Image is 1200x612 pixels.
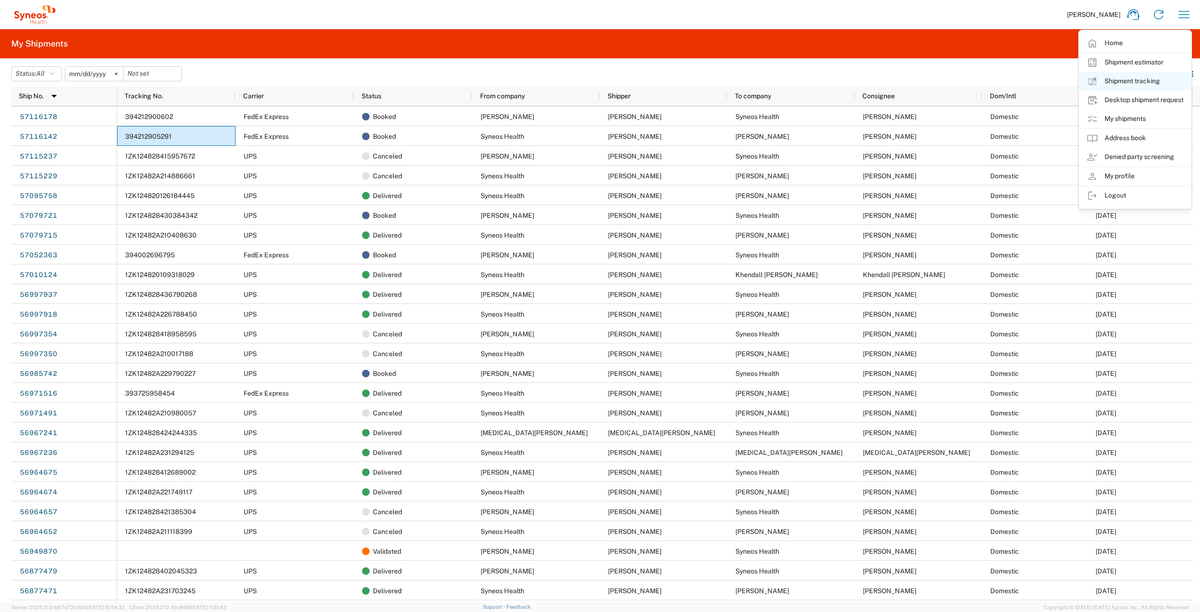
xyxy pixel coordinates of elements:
[608,469,662,476] span: Rambod Omid
[1044,603,1189,612] span: Copyright © [DATE]-[DATE] Agistix Inc., All Rights Reserved
[1096,548,1116,555] span: 09/26/2025
[608,330,662,338] span: Christopher VanWart
[1096,528,1116,535] span: 09/29/2025
[990,330,1019,338] span: Domestic
[19,287,58,302] a: 56997937
[125,152,195,160] span: 1ZK124828415957672
[373,146,402,166] span: Canceled
[608,409,662,417] span: Shannon Waters
[608,429,715,437] span: Kyra Gynegrowski
[373,324,402,344] span: Canceled
[481,152,534,160] span: Lee Nield
[481,528,524,535] span: Syneos Health
[483,604,506,610] a: Support
[65,67,123,81] input: Not set
[481,231,524,239] span: Syneos Health
[735,192,789,199] span: William Tam
[244,330,257,338] span: UPS
[863,548,916,555] span: Shannon Waters
[990,587,1019,595] span: Domestic
[373,443,402,462] span: Delivered
[863,350,916,358] span: Christopher VanWart
[373,383,402,403] span: Delivered
[735,172,789,180] span: Lee Nield
[608,389,662,397] span: Shannon Waters
[863,330,916,338] span: Shannon Waters
[608,370,662,377] span: Jill Myers
[608,587,662,595] span: Shannon Waters
[990,528,1019,535] span: Domestic
[990,389,1019,397] span: Domestic
[125,429,197,437] span: 1ZK124828424244335
[373,265,402,285] span: Delivered
[19,129,58,144] a: 57116142
[373,304,402,324] span: Delivered
[481,409,524,417] span: Syneos Health
[1079,186,1191,205] a: Logout
[481,251,534,259] span: Isaura Lopez
[863,429,916,437] span: Shannon Waters
[608,192,662,199] span: Shannon Waters
[125,389,175,397] span: 393725958454
[990,92,1016,100] span: Dom/Intl
[11,604,125,610] span: Server: 2025.21.0-667a72bf6fa
[481,567,534,575] span: Christian Gorski
[125,172,195,180] span: 1ZK12482A214886661
[19,485,58,500] a: 56964674
[863,508,916,516] span: Shannon Waters
[1096,271,1116,278] span: 10/02/2025
[990,488,1019,496] span: Domestic
[735,92,771,100] span: To company
[125,449,194,456] span: 1ZK12482A231294125
[735,389,789,397] span: Hayley Ciccomascolo
[990,548,1019,555] span: Domestic
[362,92,381,100] span: Status
[608,528,662,535] span: Shannon Waters
[244,192,257,199] span: UPS
[1096,350,1116,358] span: 10/01/2025
[373,245,396,265] span: Booked
[1096,231,1116,239] span: 10/09/2025
[47,88,62,103] img: arrow-dropdown.svg
[125,113,173,120] span: 394212900602
[125,409,196,417] span: 1ZK12482A210980057
[863,291,916,298] span: Shannon Waters
[481,469,534,476] span: Rambod Omid
[125,212,197,219] span: 1ZK124828430384342
[608,488,662,496] span: Shannon Waters
[244,172,257,180] span: UPS
[863,370,916,377] span: Shannon Waters
[1096,389,1116,397] span: 09/29/2025
[608,92,631,100] span: Shipper
[608,548,662,555] span: Christian Gorski
[990,172,1019,180] span: Domestic
[863,172,916,180] span: Lee Nield
[1096,429,1116,437] span: 09/29/2025
[244,409,257,417] span: UPS
[481,192,524,199] span: Syneos Health
[863,310,916,318] span: Nicolas Barthelery
[19,406,58,421] a: 56971491
[19,92,44,100] span: Ship No.
[19,347,58,362] a: 56997350
[990,133,1019,140] span: Domestic
[125,528,192,535] span: 1ZK12482A211118399
[19,505,58,520] a: 56964657
[373,364,396,383] span: Booked
[863,152,916,160] span: Shannon Waters
[506,604,530,610] a: Feedback
[373,423,402,443] span: Delivered
[990,429,1019,437] span: Domestic
[735,528,789,535] span: Rambod Omid
[863,587,916,595] span: Christian Gorski
[608,113,662,120] span: Lee Nield
[735,310,789,318] span: Nicolas Barthelery
[863,251,916,259] span: Shannon Waters
[244,370,257,377] span: UPS
[244,508,257,516] span: UPS
[608,172,662,180] span: Shannon Waters
[124,67,182,81] input: Not set
[1096,587,1116,595] span: 09/19/2025
[19,208,58,223] a: 57079721
[19,584,58,599] a: 56877471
